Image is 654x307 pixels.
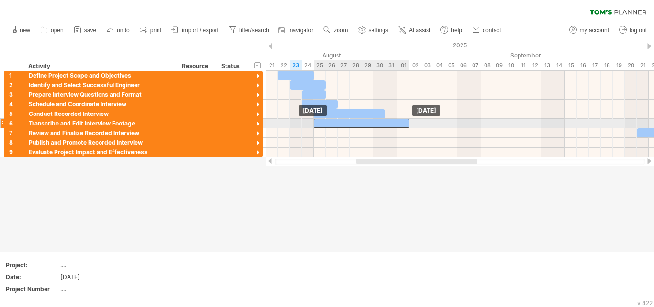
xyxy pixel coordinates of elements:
div: Friday, 5 September 2025 [445,60,457,70]
a: log out [617,24,650,36]
span: my account [580,27,609,34]
div: Schedule and Coordinate Interview [29,100,172,109]
div: Thursday, 21 August 2025 [266,60,278,70]
div: Thursday, 18 September 2025 [601,60,613,70]
div: Monday, 1 September 2025 [397,60,409,70]
div: Tuesday, 2 September 2025 [409,60,421,70]
div: Resource [182,61,211,71]
div: .... [60,261,141,269]
span: help [451,27,462,34]
div: Project: [6,261,58,269]
div: Thursday, 11 September 2025 [517,60,529,70]
div: 2 [9,80,23,90]
a: zoom [321,24,350,36]
span: open [51,27,64,34]
div: Date: [6,273,58,281]
div: Tuesday, 26 August 2025 [326,60,338,70]
div: Sunday, 21 September 2025 [637,60,649,70]
span: print [150,27,161,34]
div: Thursday, 28 August 2025 [350,60,361,70]
div: [DATE] [60,273,141,281]
span: undo [117,27,130,34]
div: Sunday, 24 August 2025 [302,60,314,70]
div: Saturday, 20 September 2025 [625,60,637,70]
div: Wednesday, 17 September 2025 [589,60,601,70]
a: undo [104,24,133,36]
div: 3 [9,90,23,99]
div: 7 [9,128,23,137]
a: contact [470,24,504,36]
a: my account [567,24,612,36]
div: 1 [9,71,23,80]
span: filter/search [239,27,269,34]
div: v 422 [637,299,653,307]
div: Sunday, 31 August 2025 [385,60,397,70]
div: Tuesday, 16 September 2025 [577,60,589,70]
div: Monday, 15 September 2025 [565,60,577,70]
div: Wednesday, 3 September 2025 [421,60,433,70]
a: filter/search [226,24,272,36]
div: [DATE] [412,105,440,116]
div: 5 [9,109,23,118]
a: new [7,24,33,36]
div: Review and Finalize Recorded Interview [29,128,172,137]
div: Friday, 29 August 2025 [361,60,373,70]
a: help [438,24,465,36]
span: contact [483,27,501,34]
div: Prepare Interview Questions and Format [29,90,172,99]
div: Saturday, 23 August 2025 [290,60,302,70]
span: AI assist [409,27,430,34]
div: 9 [9,148,23,157]
div: Sunday, 14 September 2025 [553,60,565,70]
div: Activity [28,61,172,71]
a: open [38,24,67,36]
div: Publish and Promote Recorded Interview [29,138,172,147]
div: Tuesday, 9 September 2025 [493,60,505,70]
div: .... [60,285,141,293]
div: Wednesday, 27 August 2025 [338,60,350,70]
div: Monday, 8 September 2025 [481,60,493,70]
div: Friday, 19 September 2025 [613,60,625,70]
div: Saturday, 6 September 2025 [457,60,469,70]
a: print [137,24,164,36]
div: Project Number [6,285,58,293]
span: log out [630,27,647,34]
span: save [84,27,96,34]
div: Friday, 12 September 2025 [529,60,541,70]
div: Saturday, 13 September 2025 [541,60,553,70]
span: settings [369,27,388,34]
div: Status [221,61,242,71]
div: Monday, 25 August 2025 [314,60,326,70]
a: AI assist [396,24,433,36]
div: Conduct Recorded Interview [29,109,172,118]
span: import / export [182,27,219,34]
div: Transcribe and Edit Interview Footage [29,119,172,128]
a: navigator [277,24,316,36]
div: Define Project Scope and Objectives [29,71,172,80]
div: 6 [9,119,23,128]
div: Identify and Select Successful Engineer [29,80,172,90]
div: Friday, 22 August 2025 [278,60,290,70]
a: import / export [169,24,222,36]
span: new [20,27,30,34]
a: save [71,24,99,36]
div: 8 [9,138,23,147]
span: zoom [334,27,348,34]
div: [DATE] [299,105,327,116]
div: Saturday, 30 August 2025 [373,60,385,70]
span: navigator [290,27,313,34]
a: settings [356,24,391,36]
div: Wednesday, 10 September 2025 [505,60,517,70]
div: 4 [9,100,23,109]
div: Evaluate Project Impact and Effectiveness [29,148,172,157]
div: Sunday, 7 September 2025 [469,60,481,70]
div: Thursday, 4 September 2025 [433,60,445,70]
